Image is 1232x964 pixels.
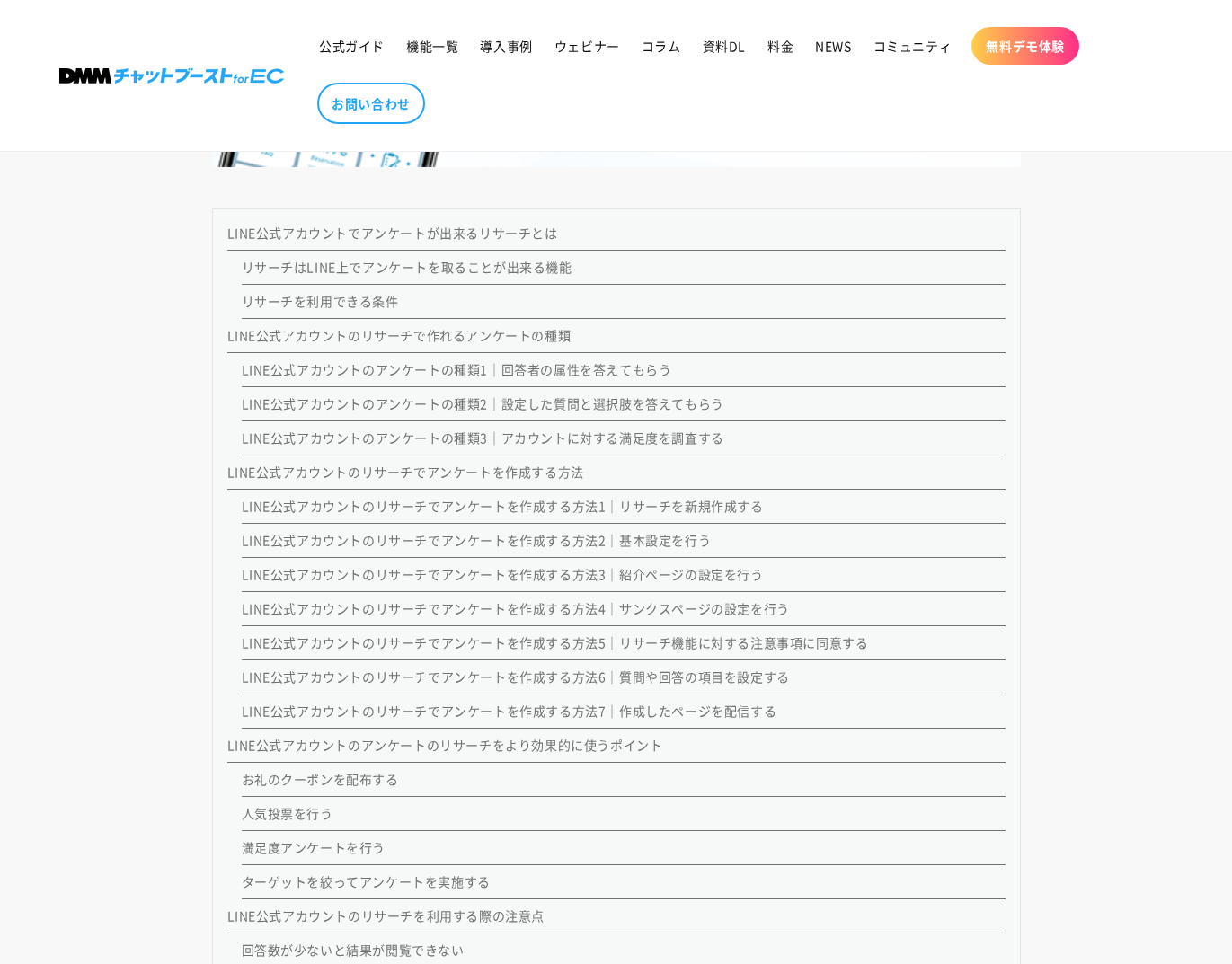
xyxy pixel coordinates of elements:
a: 導入事例 [469,27,543,65]
a: LINE公式アカウントのリサーチで作れるアンケートの種類 [227,326,572,344]
a: 人気投票を行う [242,804,333,822]
a: LINE公式アカウントのリサーチでアンケートを作成する方法5｜リサーチ機能に対する注意事項に同意する [242,633,869,651]
a: LINE公式アカウントのリサーチでアンケートを作成する方法1｜リサーチを新規作成する [242,497,764,515]
span: 資料DL [703,38,746,54]
span: コミュニティ [873,38,953,54]
a: NEWS [804,27,862,65]
a: お問い合わせ [317,83,425,124]
a: コミュニティ [863,27,963,65]
a: LINE公式アカウントのリサーチでアンケートを作成する方法6｜​​質問や回答の項目を設定する [242,668,790,685]
span: 導入事例 [480,38,532,54]
a: LINE公式アカウントのリサーチを利用する際の注意点 [227,907,545,924]
a: LINE公式アカウントのリサーチでアンケートを作成する方法4｜サンクスページの設定を行う [242,599,790,617]
a: リサーチはLINE上でアンケートを取ることが出来る機能 [242,258,572,276]
a: 機能一覧 [395,27,469,65]
a: 資料DL [692,27,757,65]
span: NEWS [815,38,851,54]
span: 公式ガイド [319,38,385,54]
span: 料金 [767,38,793,54]
a: LINE公式アカウントのリサーチでアンケートを作成する方法 [227,463,584,481]
a: 料金 [757,27,804,65]
a: 満足度アンケートを行う [242,838,386,856]
a: 無料デモ体験 [971,27,1079,65]
span: 無料デモ体験 [986,38,1065,54]
a: 公式ガイド [308,27,395,65]
span: コラム [642,38,681,54]
a: LINE公式アカウントのリサーチでアンケートを作成する方法2｜基本設定を行う [242,531,712,549]
a: LINE公式アカウントのアンケートの種類1｜回答者の属性を答えてもらう [242,360,672,378]
a: LINE公式アカウントでアンケートが出来るリサーチとは [227,224,558,242]
a: LINE公式アカウントのアンケートのリサーチをより効果的に使うポイント [227,736,663,754]
a: リサーチを利用できる条件 [242,292,399,310]
a: 回答数が少ないと結果が閲覧できない [242,941,465,959]
a: お礼のクーポンを配布する [242,770,399,788]
a: コラム [631,27,692,65]
a: LINE公式アカウントのアンケートの種類2｜設定した質問と選択肢を答えてもらう [242,394,724,412]
img: 株式会社DMM Boost [59,68,284,84]
span: ウェビナー [554,38,620,54]
a: LINE公式アカウントのリサーチでアンケートを作成する方法3｜紹介ページの設定を行う [242,565,764,583]
span: 機能一覧 [406,38,458,54]
a: ターゲットを絞ってアンケートを実施する [242,872,491,890]
a: LINE公式アカウントのアンケートの種類3｜アカウントに対する満足度を調査する [242,429,724,447]
a: ウェビナー [544,27,631,65]
span: お問い合わせ [332,95,411,111]
a: LINE公式アカウントのリサーチでアンケートを作成する方法7｜作成したページを配信する [242,702,777,720]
